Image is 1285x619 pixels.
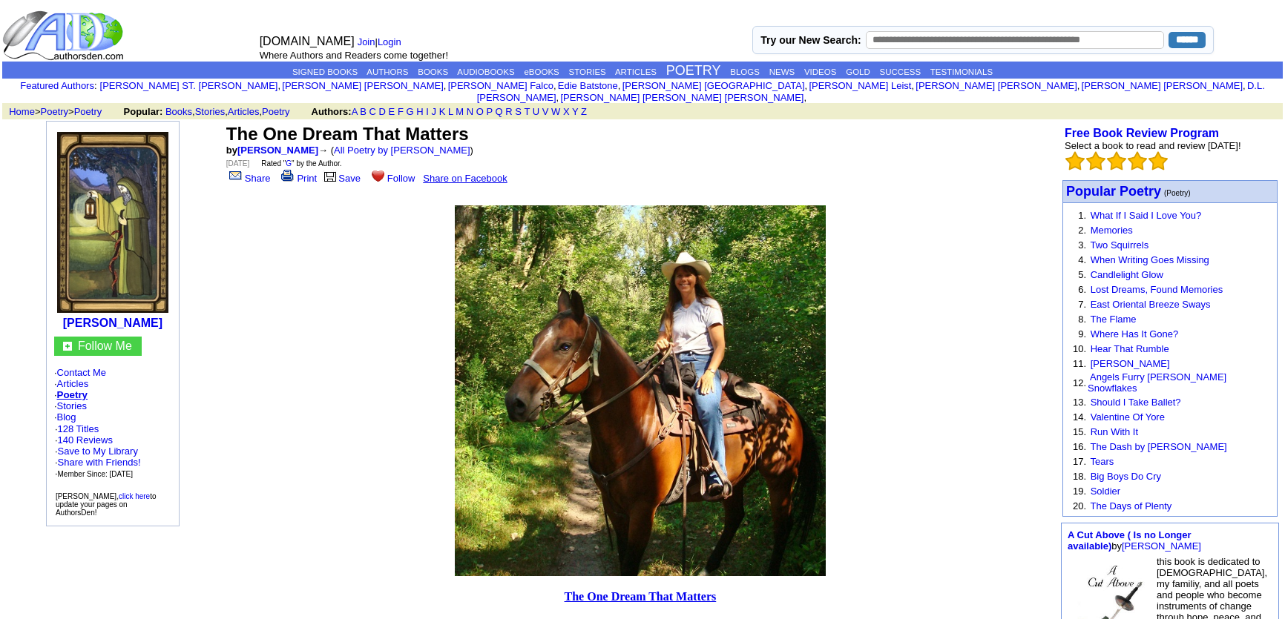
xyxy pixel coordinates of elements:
[448,80,553,91] a: [PERSON_NAME] Falco
[389,106,395,117] a: E
[1091,225,1133,236] a: Memories
[1073,456,1086,467] font: 17.
[457,67,514,76] a: AUDIOBOOKS
[806,94,808,102] font: i
[20,80,96,91] font: :
[1065,140,1241,151] font: Select a book to read and review [DATE]!
[487,106,493,117] a: P
[63,317,162,329] a: [PERSON_NAME]
[1073,486,1086,497] font: 19.
[1086,151,1105,171] img: bigemptystars.png
[914,82,916,90] font: i
[1073,377,1086,388] font: 12.
[622,80,805,91] a: [PERSON_NAME] [GEOGRAPHIC_DATA]
[1128,151,1147,171] img: bigemptystars.png
[406,106,413,117] a: G
[58,434,113,446] a: 140 Reviews
[1091,254,1209,265] a: When Writing Goes Missing
[426,106,429,117] a: I
[559,94,560,102] font: i
[1091,284,1223,295] a: Lost Dreams, Found Memories
[1065,151,1085,171] img: bigemptystars.png
[1066,184,1161,199] font: Popular Poetry
[1073,426,1086,437] font: 15.
[456,106,464,117] a: M
[367,67,408,76] a: AUTHORS
[58,446,138,457] a: Save to My Library
[369,106,376,117] a: C
[1090,314,1136,325] a: The Flame
[1090,456,1114,467] a: Tears
[1068,529,1192,552] a: A Cut Above ( Is no Longer available)
[477,80,1265,103] a: D.L. [PERSON_NAME]
[1090,500,1171,512] a: The Days of Plenty
[360,106,367,117] a: B
[558,80,618,91] a: Edie Batstone
[804,67,836,76] a: VIDEOS
[55,446,141,479] font: · · ·
[1073,471,1086,482] font: 18.
[226,159,249,168] font: [DATE]
[280,82,282,90] font: i
[56,492,157,517] font: [PERSON_NAME], to update your pages on AuthorsDen!
[1065,127,1219,139] a: Free Book Review Program
[620,82,622,90] font: i
[281,170,294,182] img: print.gif
[505,106,512,117] a: R
[261,159,341,168] font: Rated " " by the Author.
[54,367,171,480] font: · · · · ·
[846,67,870,76] a: GOLD
[1122,540,1201,552] a: [PERSON_NAME]
[1073,500,1086,512] font: 20.
[551,106,560,117] a: W
[1088,371,1226,394] a: Angels Furry [PERSON_NAME] Snowflakes
[563,106,570,117] a: X
[560,92,803,103] a: [PERSON_NAME] [PERSON_NAME] [PERSON_NAME]
[1078,328,1086,340] font: 9.
[165,106,192,117] a: Books
[57,389,88,400] a: Poetry
[1078,210,1086,221] font: 1.
[262,106,290,117] a: Poetry
[769,67,795,76] a: NEWS
[1091,269,1163,280] a: Candlelight Glow
[58,470,134,478] font: Member Since: [DATE]
[1073,411,1086,423] font: 14.
[930,67,993,76] a: TESTIMONIALS
[1091,210,1202,221] a: What If I Said I Love You?
[20,80,94,91] a: Featured Authors
[372,169,384,182] img: heart.gif
[1148,151,1168,171] img: bigemptystars.png
[334,145,470,156] a: All Poetry by [PERSON_NAME]
[455,205,826,576] img: 351395.JPG
[423,173,507,184] a: Share on Facebook
[1068,529,1201,552] font: by
[515,106,522,117] a: S
[533,106,539,117] a: U
[2,10,127,62] img: logo_ad.gif
[542,106,549,117] a: V
[57,411,76,423] a: Blog
[260,35,355,47] font: [DOMAIN_NAME]
[286,159,292,168] a: G
[1078,239,1086,251] font: 3.
[379,106,386,117] a: D
[322,170,338,182] img: library.gif
[57,132,168,313] img: 112038.jpg
[57,367,106,378] a: Contact Me
[448,106,453,117] a: L
[1078,269,1086,280] font: 5.
[282,80,443,91] a: [PERSON_NAME] [PERSON_NAME]
[916,80,1077,91] a: [PERSON_NAME] [PERSON_NAME]
[615,67,657,76] a: ARTICLES
[880,67,921,76] a: SUCCESS
[467,106,473,117] a: N
[41,106,69,117] a: Poetry
[1246,82,1247,90] font: i
[446,82,447,90] font: i
[581,106,587,117] a: Z
[496,106,503,117] a: Q
[58,457,141,468] a: Share with Friends!
[476,106,484,117] a: O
